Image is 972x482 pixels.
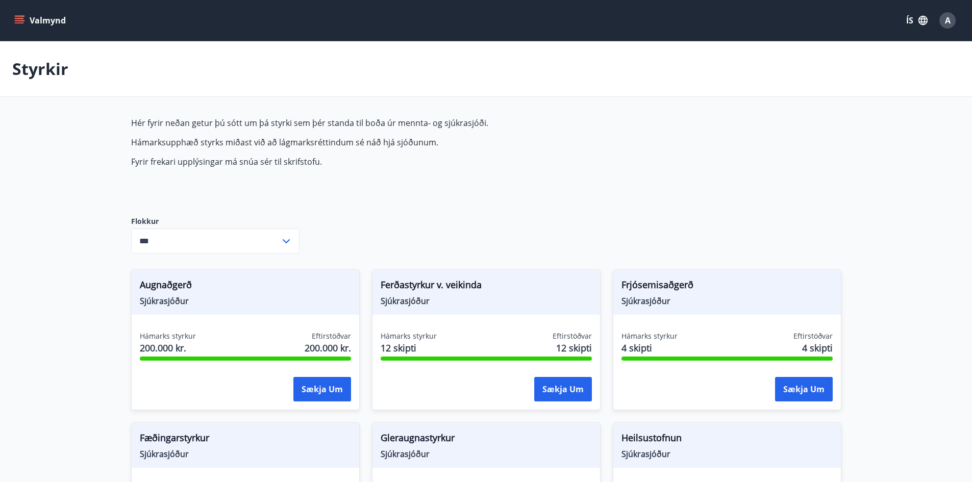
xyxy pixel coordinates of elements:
[621,295,833,307] span: Sjúkrasjóður
[621,448,833,460] span: Sjúkrasjóður
[381,295,592,307] span: Sjúkrasjóður
[12,11,70,30] button: menu
[131,216,300,226] label: Flokkur
[556,341,592,354] span: 12 skipti
[305,341,351,354] span: 200.000 kr.
[901,11,933,30] button: ÍS
[621,341,678,354] span: 4 skipti
[131,137,613,148] p: Hámarksupphæð styrks miðast við að lágmarksréttindum sé náð hjá sjóðunum.
[381,448,592,460] span: Sjúkrasjóður
[140,431,351,448] span: Fæðingarstyrkur
[131,156,613,167] p: Fyrir frekari upplýsingar má snúa sér til skrifstofu.
[140,448,351,460] span: Sjúkrasjóður
[935,8,960,33] button: A
[293,377,351,401] button: Sækja um
[381,331,437,341] span: Hámarks styrkur
[140,331,196,341] span: Hámarks styrkur
[381,341,437,354] span: 12 skipti
[12,58,68,80] p: Styrkir
[802,341,833,354] span: 4 skipti
[793,331,833,341] span: Eftirstöðvar
[381,431,592,448] span: Gleraugnastyrkur
[775,377,833,401] button: Sækja um
[621,431,833,448] span: Heilsustofnun
[312,331,351,341] span: Eftirstöðvar
[534,377,592,401] button: Sækja um
[140,295,351,307] span: Sjúkrasjóður
[140,278,351,295] span: Augnaðgerð
[140,341,196,354] span: 200.000 kr.
[553,331,592,341] span: Eftirstöðvar
[621,278,833,295] span: Frjósemisaðgerð
[131,117,613,129] p: Hér fyrir neðan getur þú sótt um þá styrki sem þér standa til boða úr mennta- og sjúkrasjóði.
[381,278,592,295] span: Ferðastyrkur v. veikinda
[621,331,678,341] span: Hámarks styrkur
[945,15,951,26] span: A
